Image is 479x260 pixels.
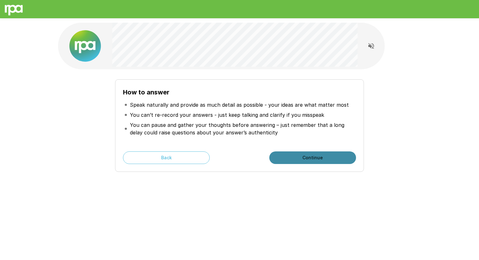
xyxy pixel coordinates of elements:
button: Continue [269,151,356,164]
p: You can’t re-record your answers - just keep talking and clarify if you misspeak [130,111,324,119]
img: new%2520logo%2520(1).png [69,30,101,62]
p: You can pause and gather your thoughts before answering – just remember that a long delay could r... [130,121,354,136]
button: Read questions aloud [365,40,377,52]
b: How to answer [123,88,169,96]
p: Speak naturally and provide as much detail as possible - your ideas are what matter most [130,101,349,109]
button: Back [123,151,210,164]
